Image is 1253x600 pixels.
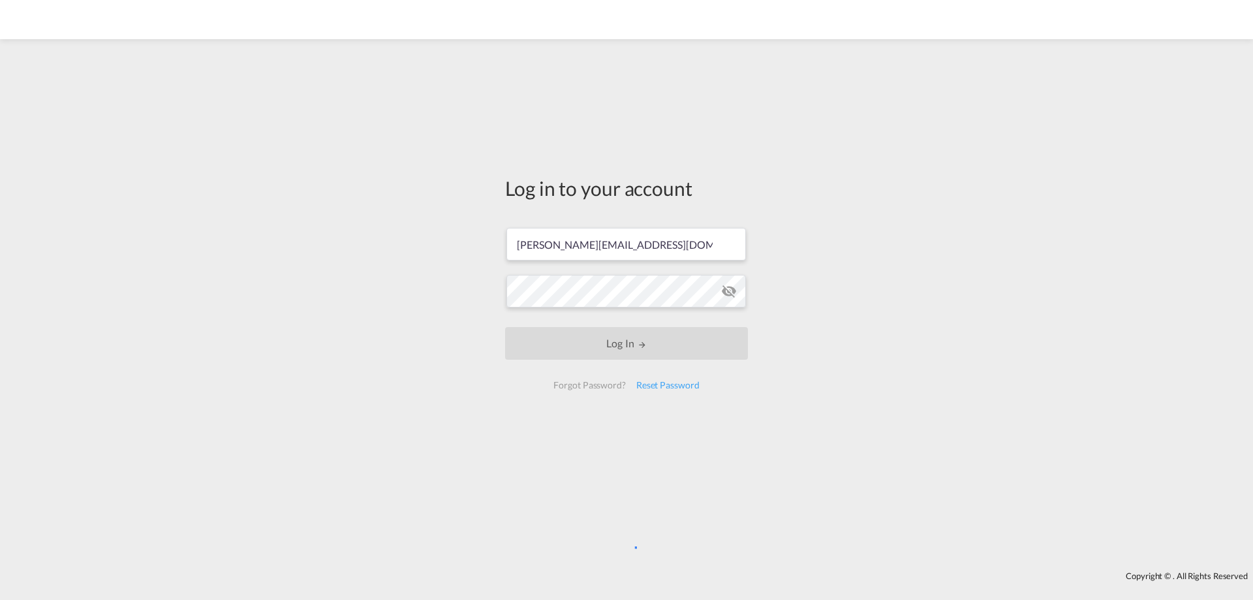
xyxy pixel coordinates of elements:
[506,228,746,261] input: Enter email/phone number
[505,327,748,360] button: LOGIN
[548,373,630,397] div: Forgot Password?
[631,373,705,397] div: Reset Password
[721,283,737,299] md-icon: icon-eye-off
[505,174,748,202] div: Log in to your account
